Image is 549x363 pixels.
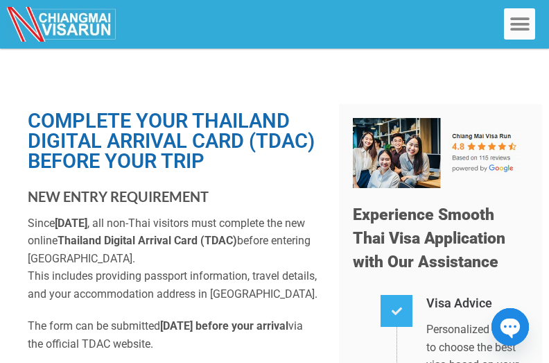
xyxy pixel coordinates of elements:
h1: Complete Your Thailand Digital Arrival Card (TDAC) Before Your Trip [28,111,318,171]
strong: [DATE] before your arrival [160,319,288,332]
p: The form can be submitted via the official TDAC website. [28,317,318,353]
h3: NEW ENTRY REQUIREMENT [28,185,318,208]
strong: [DATE] [55,217,87,230]
span: Experience Smooth Thai Visa Application with Our Assistance [353,205,505,271]
h4: Visa Advice [426,294,528,314]
strong: Thailand Digital Arrival Card (TDAC) [58,234,237,247]
div: Menu Toggle [504,8,535,40]
img: Our 5-star team [353,118,528,188]
p: Since , all non-Thai visitors must complete the new online before entering [GEOGRAPHIC_DATA]. Thi... [28,214,318,303]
